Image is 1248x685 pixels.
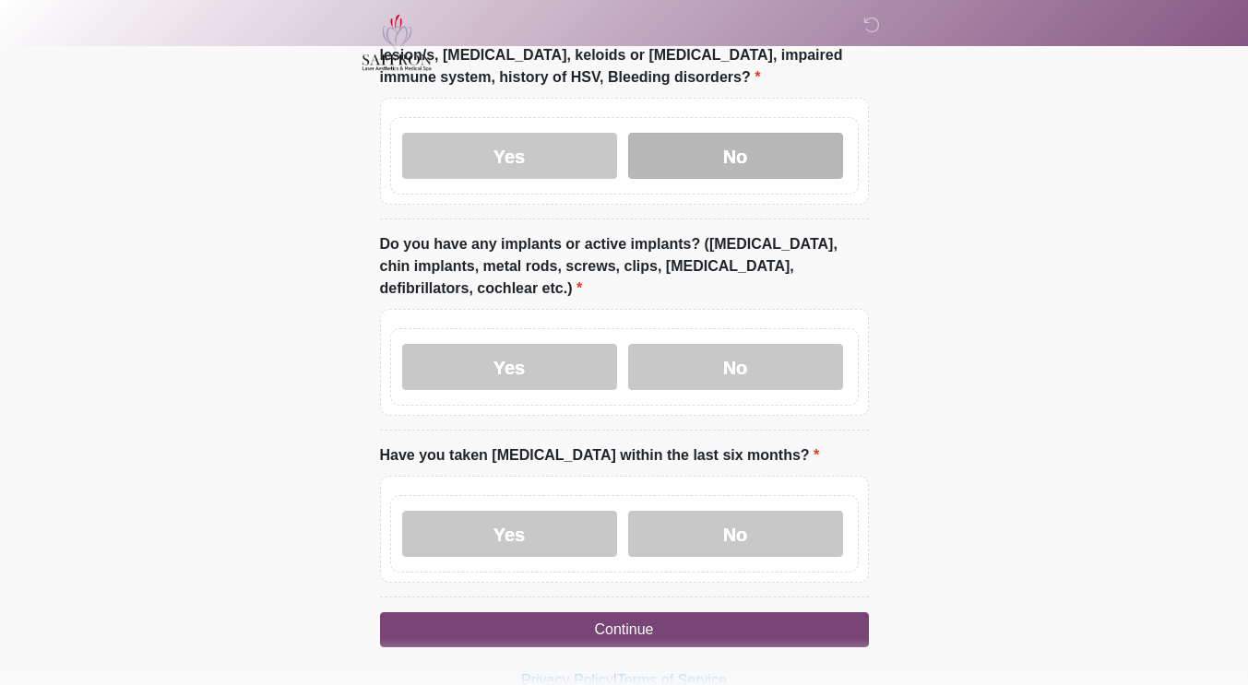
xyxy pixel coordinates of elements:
label: Have you taken [MEDICAL_DATA] within the last six months? [380,444,820,467]
label: Do you have any implants or active implants? ([MEDICAL_DATA], chin implants, metal rods, screws, ... [380,233,869,300]
label: Yes [402,133,617,179]
img: Saffron Laser Aesthetics and Medical Spa Logo [362,14,434,71]
label: Yes [402,511,617,557]
label: No [628,344,843,390]
label: Yes [402,344,617,390]
button: Continue [380,612,869,647]
label: No [628,511,843,557]
label: No [628,133,843,179]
